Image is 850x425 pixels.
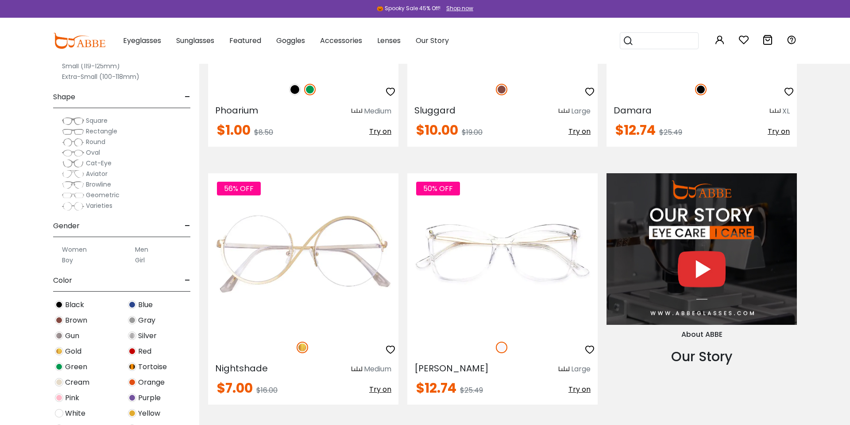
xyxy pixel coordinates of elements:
span: Browline [86,180,111,189]
label: Women [62,244,87,255]
span: Try on [768,126,790,136]
span: $25.49 [659,127,682,137]
img: size ruler [352,108,362,115]
div: 🎃 Spooky Sale 45% Off! [377,4,440,12]
img: Brown [55,316,63,324]
span: $8.50 [254,127,273,137]
label: Extra-Small (100-118mm) [62,71,139,82]
img: Purple [128,394,136,402]
span: Our Story [416,35,449,46]
span: White [65,408,85,419]
span: Tortoise [138,362,167,372]
span: Gray [138,315,155,326]
div: Medium [364,106,391,117]
span: - [185,86,190,108]
img: Gray [128,316,136,324]
img: Geometric.png [62,191,84,200]
img: size ruler [352,366,362,373]
span: Black [65,300,84,310]
img: Oval.png [62,148,84,157]
div: XL [782,106,790,117]
button: Try on [568,382,591,398]
img: Red [128,347,136,355]
span: $19.00 [462,127,483,137]
span: Rectangle [86,127,117,136]
span: Try on [568,126,591,136]
img: Rectangle.png [62,127,84,136]
span: Nightshade [215,362,268,374]
span: 50% OFF [416,182,460,195]
img: Black [289,84,301,95]
img: Green [304,84,316,95]
label: Small (119-125mm) [62,61,120,71]
label: Men [135,244,148,255]
img: Gun [55,331,63,340]
span: Shape [53,86,75,108]
img: abbeglasses.com [53,33,105,49]
img: Square.png [62,117,84,125]
span: Try on [369,384,391,394]
img: Green [55,363,63,371]
img: Black [695,84,707,95]
span: Round [86,137,105,146]
span: Gun [65,331,79,341]
span: Gender [53,215,80,237]
span: $12.74 [615,121,656,140]
span: $16.00 [256,385,278,395]
img: Cream [55,378,63,386]
div: Large [571,364,591,374]
label: Girl [135,255,145,265]
span: Purple [138,393,161,403]
img: Tortoise [128,363,136,371]
img: size ruler [559,108,569,115]
span: Pink [65,393,79,403]
a: Translucent Bertha - Acetate,Metal ,Universal Bridge Fit [407,173,598,332]
img: Varieties.png [62,202,84,211]
button: Try on [369,124,391,140]
img: Gold [297,342,308,353]
span: Accessories [320,35,362,46]
div: Large [571,106,591,117]
span: Damara [614,104,652,117]
span: - [185,270,190,291]
img: Cat-Eye.png [62,159,84,168]
a: Shop now [442,4,473,12]
span: Aviator [86,169,108,178]
span: $1.00 [217,121,251,140]
span: Blue [138,300,153,310]
img: About Us [607,173,797,325]
span: Try on [369,126,391,136]
span: - [185,215,190,237]
span: Varieties [86,201,112,210]
span: Try on [568,384,591,394]
img: size ruler [770,108,780,115]
img: Round.png [62,138,84,147]
img: size ruler [559,366,569,373]
img: Aviator.png [62,170,84,179]
span: Brown [65,315,87,326]
div: Medium [364,364,391,374]
span: Color [53,270,72,291]
img: Brown [496,84,507,95]
img: Pink [55,394,63,402]
span: Oval [86,148,100,157]
span: Red [138,346,151,357]
span: $7.00 [217,378,253,398]
button: Try on [369,382,391,398]
span: Goggles [276,35,305,46]
span: $25.49 [460,385,483,395]
span: Sluggard [414,104,456,117]
button: Try on [568,124,591,140]
img: Browline.png [62,180,84,189]
span: Green [65,362,87,372]
img: White [55,409,63,417]
img: Orange [128,378,136,386]
span: Cream [65,377,89,388]
span: Gold [65,346,81,357]
span: Eyeglasses [123,35,161,46]
span: Cat-Eye [86,159,112,168]
span: Sunglasses [176,35,214,46]
span: [PERSON_NAME] [414,362,489,374]
img: Silver [128,331,136,340]
img: Translucent [496,342,507,353]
